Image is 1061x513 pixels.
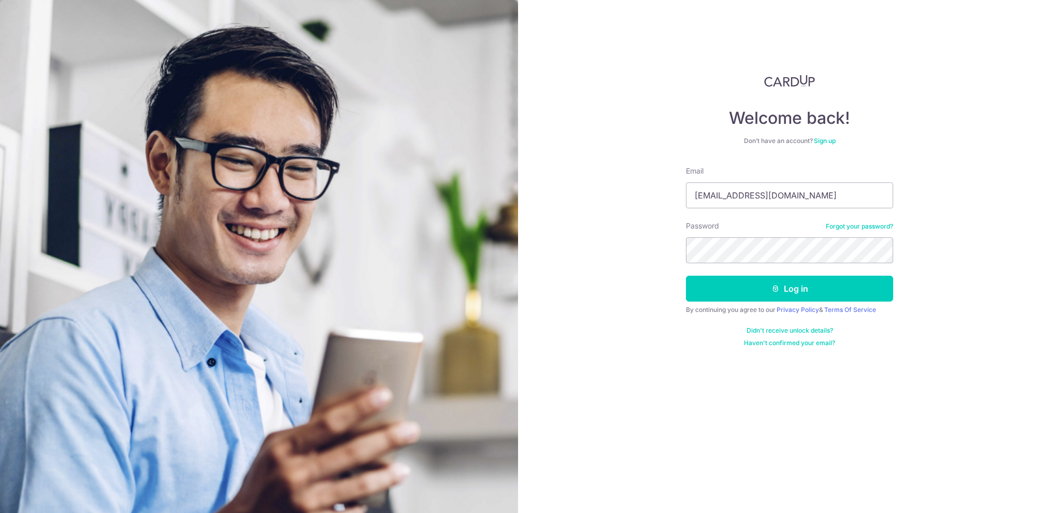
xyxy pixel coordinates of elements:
[747,326,833,335] a: Didn't receive unlock details?
[686,221,719,231] label: Password
[777,306,819,313] a: Privacy Policy
[814,137,836,145] a: Sign up
[764,75,815,87] img: CardUp Logo
[686,276,893,302] button: Log in
[686,137,893,145] div: Don’t have an account?
[686,108,893,129] h4: Welcome back!
[826,222,893,231] a: Forgot your password?
[744,339,835,347] a: Haven't confirmed your email?
[686,306,893,314] div: By continuing you agree to our &
[686,182,893,208] input: Enter your Email
[824,306,876,313] a: Terms Of Service
[686,166,704,176] label: Email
